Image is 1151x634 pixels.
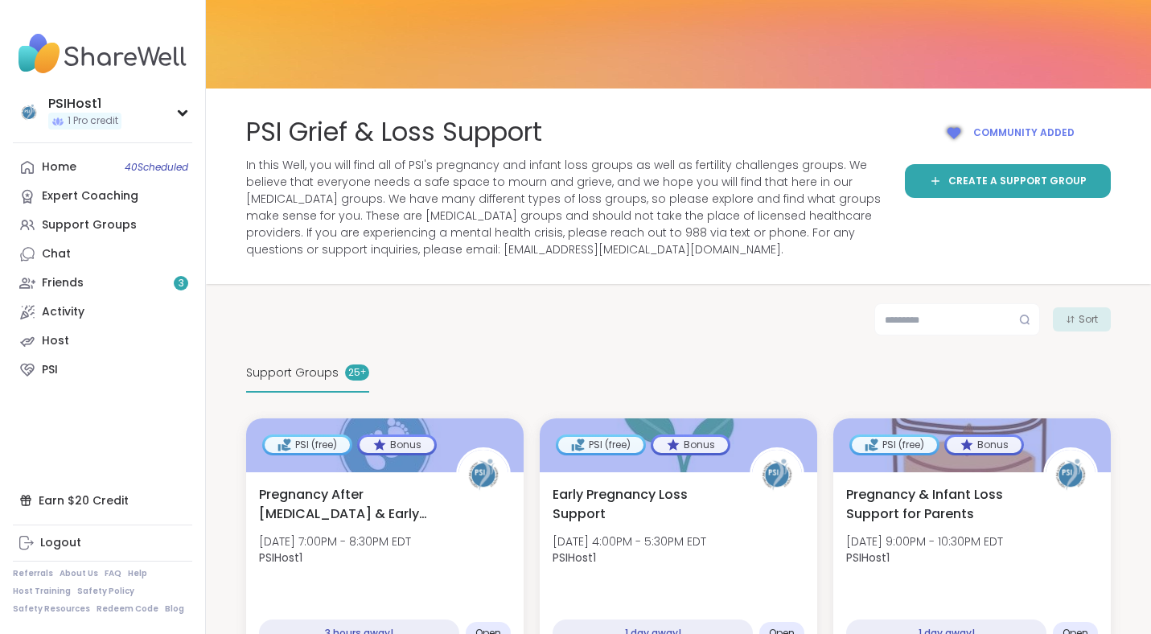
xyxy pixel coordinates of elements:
[1079,312,1098,327] span: Sort
[846,550,890,566] b: PSIHost1
[13,603,90,615] a: Safety Resources
[13,486,192,515] div: Earn $20 Credit
[553,533,706,550] span: [DATE] 4:00PM - 5:30PM EDT
[1046,450,1096,500] img: PSIHost1
[13,240,192,269] a: Chat
[128,568,147,579] a: Help
[13,586,71,597] a: Host Training
[13,211,192,240] a: Support Groups
[42,333,69,349] div: Host
[16,100,42,126] img: PSIHost1
[948,174,1087,188] span: Create a support group
[13,269,192,298] a: Friends3
[265,437,350,453] div: PSI (free)
[947,437,1022,453] div: Bonus
[105,568,121,579] a: FAQ
[905,114,1111,151] button: Community added
[13,26,192,82] img: ShareWell Nav Logo
[42,275,84,291] div: Friends
[13,356,192,385] a: PSI
[553,485,732,524] span: Early Pregnancy Loss Support
[13,153,192,182] a: Home40Scheduled
[553,550,596,566] b: PSIHost1
[852,437,937,453] div: PSI (free)
[165,603,184,615] a: Blog
[42,188,138,204] div: Expert Coaching
[653,437,728,453] div: Bonus
[246,157,886,258] span: In this Well, you will find all of PSI's pregnancy and infant loss groups as well as fertility ch...
[77,586,134,597] a: Safety Policy
[13,298,192,327] a: Activity
[60,568,98,579] a: About Us
[752,450,802,500] img: PSIHost1
[246,114,542,150] span: PSI Grief & Loss Support
[68,114,118,128] span: 1 Pro credit
[13,529,192,558] a: Logout
[97,603,158,615] a: Redeem Code
[179,277,184,290] span: 3
[42,362,58,378] div: PSI
[846,485,1026,524] span: Pregnancy & Infant Loss Support for Parents
[360,365,366,380] pre: +
[345,364,369,381] div: 25
[42,304,84,320] div: Activity
[259,550,302,566] b: PSIHost1
[13,568,53,579] a: Referrals
[13,182,192,211] a: Expert Coaching
[905,164,1111,198] a: Create a support group
[42,159,76,175] div: Home
[259,533,411,550] span: [DATE] 7:00PM - 8:30PM EDT
[42,246,71,262] div: Chat
[846,533,1003,550] span: [DATE] 9:00PM - 10:30PM EDT
[259,485,438,524] span: Pregnancy After [MEDICAL_DATA] & Early Infant Loss
[40,535,81,551] div: Logout
[973,126,1075,140] span: Community added
[360,437,434,453] div: Bonus
[125,161,188,174] span: 40 Scheduled
[48,95,121,113] div: PSIHost1
[458,450,508,500] img: PSIHost1
[42,217,137,233] div: Support Groups
[246,364,339,381] span: Support Groups
[558,437,643,453] div: PSI (free)
[13,327,192,356] a: Host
